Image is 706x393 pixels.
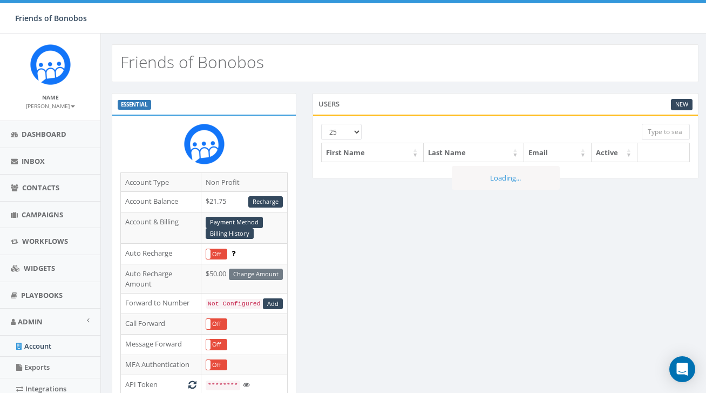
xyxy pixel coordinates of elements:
[121,192,201,212] td: Account Balance
[201,264,288,294] td: $50.00
[118,100,151,110] label: ESSENTIAL
[206,299,263,309] code: Not Configured
[26,102,75,110] small: [PERSON_NAME]
[21,290,63,300] span: Playbooks
[452,166,560,190] div: Loading...
[120,53,264,71] h2: Friends of Bonobos
[121,172,201,192] td: Account Type
[206,339,227,350] label: Off
[18,317,43,327] span: Admin
[15,13,87,23] span: Friends of Bonobos
[424,143,524,162] th: Last Name
[322,143,424,162] th: First Name
[22,129,66,139] span: Dashboard
[232,248,235,258] span: Enable to prevent campaign failure.
[206,339,227,350] div: OnOff
[121,294,201,314] td: Forward to Number
[671,99,693,110] a: New
[669,356,695,382] div: Open Intercom Messenger
[121,355,201,375] td: MFA Authentication
[22,210,63,219] span: Campaigns
[206,228,254,239] a: Billing History
[22,236,68,246] span: Workflows
[206,319,227,329] label: Off
[121,212,201,244] td: Account & Billing
[42,94,59,101] small: Name
[524,143,592,162] th: Email
[201,192,288,212] td: $21.75
[188,381,196,388] i: Generate New Token
[22,156,45,166] span: Inbox
[121,334,201,355] td: Message Forward
[30,44,71,85] img: Rally_Corp_Icon.png
[248,196,283,208] a: Recharge
[22,183,59,192] span: Contacts
[24,263,55,273] span: Widgets
[206,217,263,228] a: Payment Method
[184,124,225,164] img: Rally_Corp_Icon.png
[206,249,227,260] div: OnOff
[121,264,201,294] td: Auto Recharge Amount
[206,249,227,259] label: Off
[26,101,75,110] a: [PERSON_NAME]
[592,143,637,162] th: Active
[206,359,227,371] div: OnOff
[263,298,283,310] a: Add
[206,318,227,330] div: OnOff
[121,314,201,335] td: Call Forward
[642,124,690,140] input: Type to search
[201,172,288,192] td: Non Profit
[206,360,227,370] label: Off
[313,93,698,115] div: Users
[121,244,201,264] td: Auto Recharge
